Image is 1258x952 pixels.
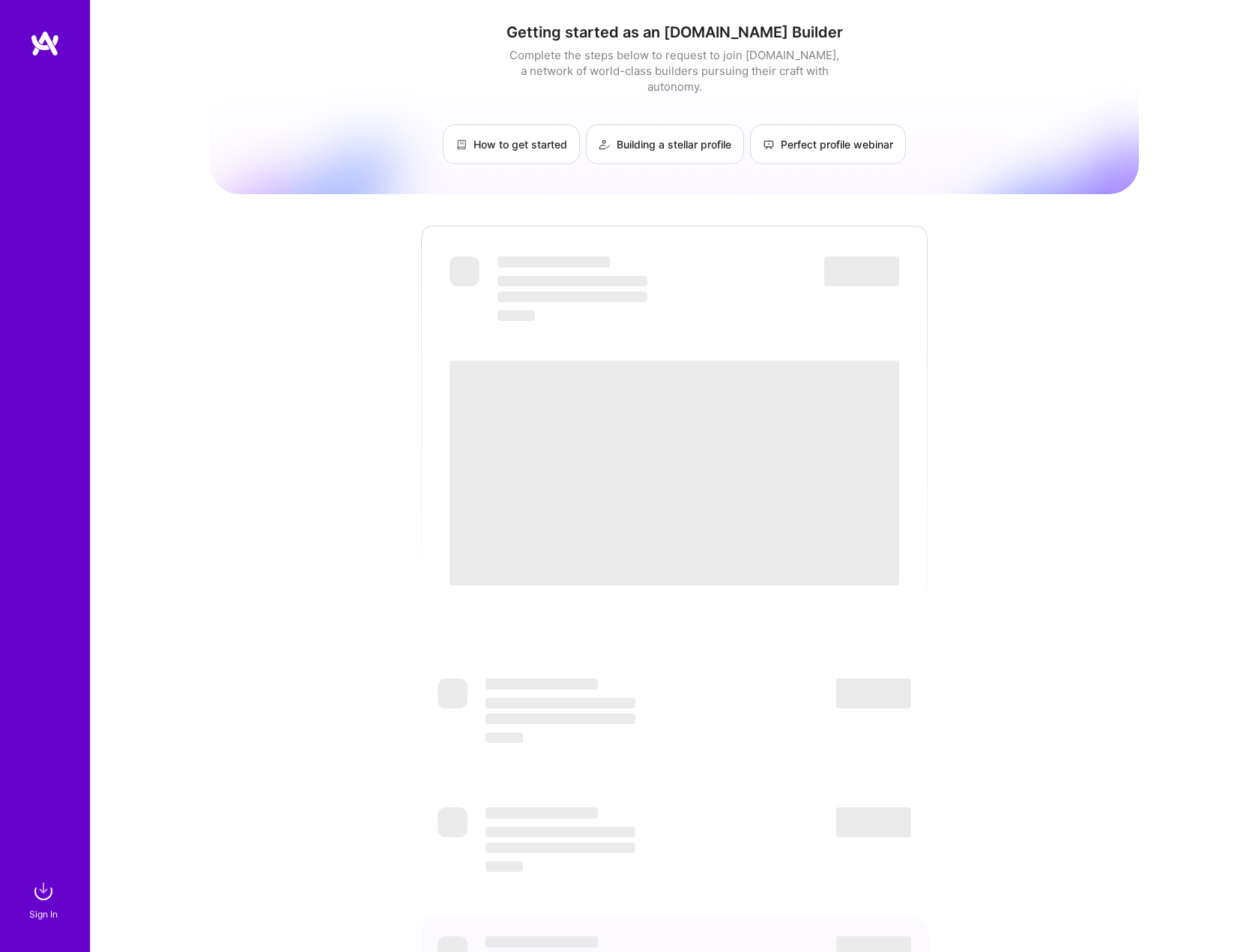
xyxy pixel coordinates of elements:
span: ‌ [486,678,598,690]
span: ‌ [450,256,480,286]
span: ‌ [498,292,647,302]
span: ‌ [836,807,911,837]
span: ‌ [438,678,468,708]
span: ‌ [486,807,598,819]
img: logo [30,30,60,57]
div: Sign In [29,906,58,922]
span: ‌ [486,698,635,708]
img: Perfect profile webinar [763,139,775,151]
span: ‌ [498,310,535,321]
span: ‌ [486,714,635,724]
h1: Getting started as an [DOMAIN_NAME] Builder [210,23,1139,41]
span: ‌ [486,861,523,872]
a: Perfect profile webinar [750,124,906,164]
a: How to get started [443,124,580,164]
span: ‌ [498,276,647,286]
span: ‌ [486,843,635,853]
span: ‌ [498,256,610,268]
img: sign in [28,876,58,906]
img: Building a stellar profile [599,139,611,151]
span: ‌ [486,936,598,948]
span: ‌ [824,256,899,286]
div: Complete the steps below to request to join [DOMAIN_NAME], a network of world-class builders purs... [506,47,843,94]
a: Building a stellar profile [586,124,744,164]
img: How to get started [456,139,468,151]
span: ‌ [836,678,911,708]
span: ‌ [438,807,468,837]
a: sign inSign In [31,876,58,922]
span: ‌ [450,361,899,585]
span: ‌ [486,827,635,837]
span: ‌ [486,732,523,743]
